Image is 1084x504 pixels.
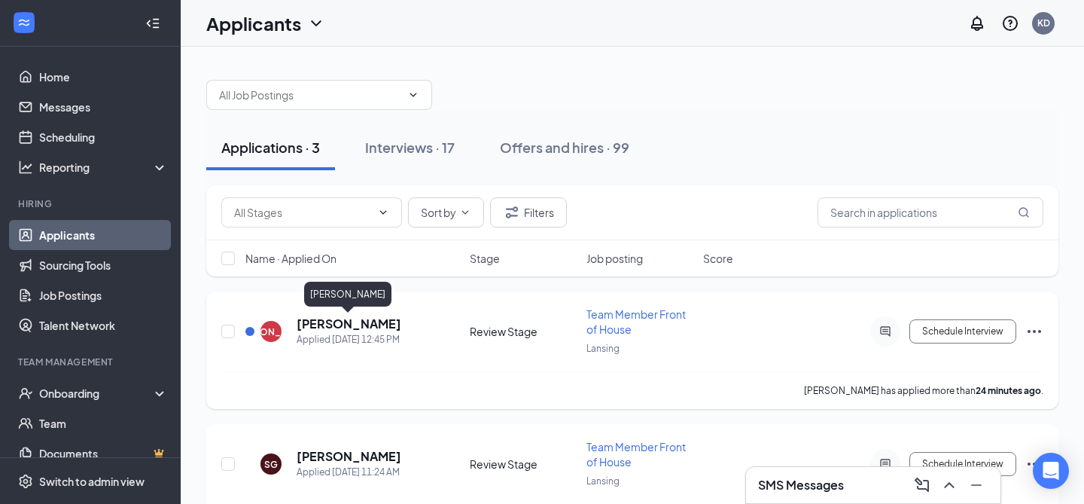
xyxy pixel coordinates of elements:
input: All Job Postings [219,87,401,103]
span: Team Member Front of House [586,440,686,469]
svg: Settings [18,474,33,489]
button: ComposeMessage [910,473,934,497]
span: Name · Applied On [245,251,336,266]
a: Messages [39,92,168,122]
span: Stage [470,251,500,266]
svg: Ellipses [1025,322,1043,341]
svg: Filter [503,203,521,221]
svg: Ellipses [1025,455,1043,473]
svg: ComposeMessage [913,476,931,494]
span: Sort by [421,207,456,218]
div: Onboarding [39,386,155,401]
svg: ActiveChat [876,325,894,338]
a: Sourcing Tools [39,250,168,280]
button: Schedule Interview [909,452,1016,476]
h1: Applicants [206,11,301,36]
h5: [PERSON_NAME] [297,316,401,332]
b: 24 minutes ago [976,385,1041,396]
a: Applicants [39,220,168,250]
div: [PERSON_NAME] [233,325,310,338]
button: Schedule Interview [909,319,1016,344]
div: [PERSON_NAME] [304,282,391,307]
input: All Stages [234,204,371,221]
span: Team Member Front of House [586,307,686,336]
h3: SMS Messages [758,477,844,493]
span: Lansing [586,475,620,487]
a: Scheduling [39,122,168,152]
span: Score [703,251,733,266]
svg: Collapse [145,16,160,31]
svg: Analysis [18,160,33,175]
a: Talent Network [39,310,168,341]
svg: Minimize [967,476,985,494]
div: Team Management [18,356,165,368]
svg: ChevronDown [459,206,471,218]
svg: UserCheck [18,386,33,401]
svg: Notifications [968,14,986,32]
div: KD [1037,17,1050,29]
a: DocumentsCrown [39,438,168,469]
button: ChevronUp [937,473,961,497]
div: Open Intercom Messenger [1033,453,1069,489]
div: Review Stage [470,457,577,472]
div: Applications · 3 [221,138,320,157]
div: Switch to admin view [39,474,145,489]
svg: ActiveChat [876,458,894,470]
a: Team [39,408,168,438]
input: Search in applications [818,197,1043,228]
div: Interviews · 17 [365,138,455,157]
div: Applied [DATE] 11:24 AM [297,465,401,480]
div: Hiring [18,197,165,210]
p: [PERSON_NAME] has applied more than . [804,384,1043,397]
svg: WorkstreamLogo [17,15,32,30]
div: Review Stage [470,324,577,339]
a: Job Postings [39,280,168,310]
div: Applied [DATE] 12:45 PM [297,332,401,347]
svg: ChevronDown [407,89,419,101]
button: Sort byChevronDown [408,197,484,228]
svg: ChevronUp [940,476,958,494]
svg: QuestionInfo [1001,14,1019,32]
button: Minimize [964,473,988,497]
svg: MagnifyingGlass [1018,206,1030,218]
span: Lansing [586,343,620,354]
svg: ChevronDown [377,206,389,218]
div: Offers and hires · 99 [500,138,629,157]
a: Home [39,62,168,92]
div: Reporting [39,160,169,175]
div: SG [264,458,278,471]
span: Job posting [586,251,643,266]
h5: [PERSON_NAME] [297,448,401,465]
button: Filter Filters [490,197,567,228]
svg: ChevronDown [307,14,325,32]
